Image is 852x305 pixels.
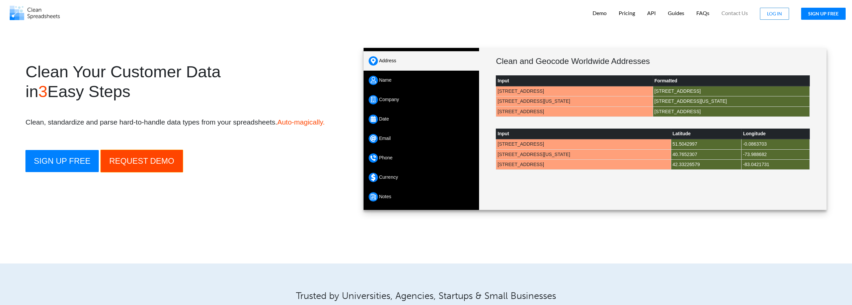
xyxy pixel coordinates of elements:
[369,173,378,182] img: Currency.png
[379,77,391,83] span: Name
[496,149,671,159] td: [STREET_ADDRESS][US_STATE]
[369,153,378,163] img: Phone.png
[277,118,325,126] span: Auto-magically.
[369,76,378,85] img: Name.png
[496,56,809,66] h3: Clean and Geocode Worldwide Addresses
[767,11,782,16] span: LOG IN
[742,139,809,149] td: -0.0863703
[668,10,684,17] p: Guides
[379,155,392,160] span: Phone
[721,10,748,16] span: Contact Us
[653,86,809,96] td: [STREET_ADDRESS]
[496,76,653,86] th: Input
[100,150,183,172] button: REQUEST DEMO
[369,134,378,143] img: Email.png
[369,56,378,66] img: Address.png
[25,150,99,172] button: SIGN UP FREE
[496,139,671,149] td: [STREET_ADDRESS]
[369,95,378,104] img: Company.png
[379,174,398,180] span: Currency
[647,10,656,17] p: API
[379,97,399,102] span: Company
[379,194,391,199] span: Notes
[593,10,607,17] p: Demo
[25,62,353,101] h1: Clean Your Customer Data in Easy Steps
[496,106,653,117] td: [STREET_ADDRESS]
[742,129,809,139] th: Longitude
[496,160,671,170] td: [STREET_ADDRESS]
[10,6,60,20] img: Logo.png
[369,192,378,202] img: Notes.png
[671,160,742,170] td: 42.33226579
[653,96,809,106] td: [STREET_ADDRESS][US_STATE]
[496,86,653,96] td: [STREET_ADDRESS]
[38,82,47,100] span: 3
[742,149,809,159] td: -73.988682
[653,106,809,117] td: [STREET_ADDRESS]
[379,58,396,63] span: Address
[369,115,378,124] img: Date.png
[760,8,789,20] button: LOG IN
[742,160,809,170] td: -83.0421731
[671,139,742,149] td: 51.5042997
[379,136,391,141] span: Email
[496,129,671,139] th: Input
[619,10,635,17] p: Pricing
[25,118,353,126] h4: Clean, standardize and parse hard-to-handle data types from your spreadsheets.
[379,116,389,122] span: Date
[653,76,809,86] th: Formatted
[696,10,709,17] p: FAQs
[671,129,742,139] th: Latitude
[496,96,653,106] td: [STREET_ADDRESS][US_STATE]
[671,149,742,159] td: 40.7652307
[801,8,846,20] button: SIGN UP FREE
